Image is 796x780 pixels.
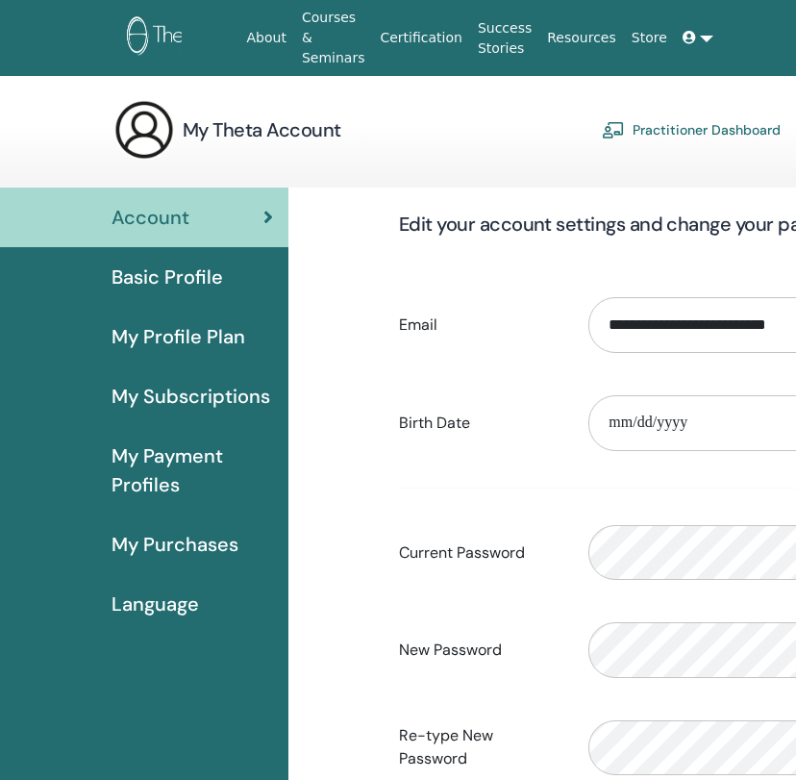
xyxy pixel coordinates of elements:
label: Email [385,307,574,343]
img: logo.png [127,16,276,60]
a: Certification [372,20,469,56]
a: About [239,20,294,56]
span: Basic Profile [112,263,223,291]
label: New Password [385,632,574,668]
a: Practitioner Dashboard [602,114,781,145]
a: Success Stories [470,11,539,66]
span: My Purchases [112,530,238,559]
a: Store [624,20,675,56]
span: Language [112,590,199,618]
label: Re-type New Password [385,717,574,777]
span: Account [112,203,189,232]
img: generic-user-icon.jpg [113,99,175,161]
span: My Payment Profiles [112,441,273,499]
h3: My Theta Account [183,116,340,143]
label: Current Password [385,535,574,571]
span: My Subscriptions [112,382,270,411]
label: Birth Date [385,405,574,441]
span: My Profile Plan [112,322,245,351]
img: chalkboard-teacher.svg [602,121,625,138]
a: Resources [539,20,624,56]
